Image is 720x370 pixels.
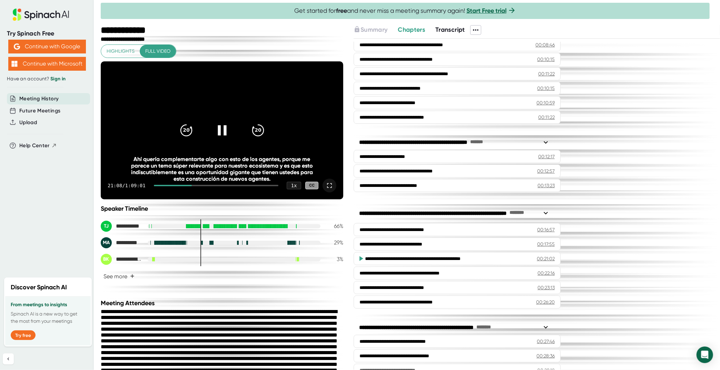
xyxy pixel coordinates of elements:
[3,353,14,364] button: Collapse sidebar
[354,25,398,35] div: Upgrade to access
[101,270,137,282] button: See more+
[537,168,555,174] div: 00:12:57
[11,302,85,308] h3: From meetings to insights
[19,142,50,150] span: Help Center
[537,284,555,291] div: 00:23:13
[101,237,112,248] div: MA
[11,310,85,325] p: Spinach AI is a new way to get the most from your meetings
[7,30,87,38] div: Try Spinach Free
[19,119,37,127] button: Upload
[537,338,555,345] div: 00:27:46
[101,45,140,58] button: Highlights
[538,153,555,160] div: 00:12:17
[101,237,142,248] div: Munoz, Ana
[8,57,86,71] button: Continue with Microsoft
[125,156,319,182] div: Ahí quería complementarte algo con esto de los agentes, porque me parece un tema súper relevante ...
[140,45,176,58] button: Full video
[326,223,343,229] div: 66 %
[537,241,555,248] div: 00:17:55
[101,221,112,232] div: TJ
[538,114,555,121] div: 00:11:22
[537,226,555,233] div: 00:16:57
[398,25,425,34] button: Chapters
[697,347,713,363] div: Open Intercom Messenger
[326,239,343,246] div: 29 %
[145,47,170,56] span: Full video
[108,183,146,188] div: 21:08 / 1:09:01
[101,254,112,265] div: BK
[294,7,516,15] span: Get started for and never miss a meeting summary again!
[398,26,425,33] span: Chapters
[130,273,135,279] span: +
[11,283,67,292] h2: Discover Spinach AI
[8,40,86,53] button: Continue with Google
[537,182,555,189] div: 00:13:23
[305,182,318,190] div: CC
[536,352,555,359] div: 00:28:36
[538,70,555,77] div: 00:11:22
[435,25,465,34] button: Transcript
[14,43,20,50] img: Aehbyd4JwY73AAAAAElFTkSuQmCC
[101,254,142,265] div: Bernal, Karola
[101,205,343,212] div: Speaker Timeline
[536,99,555,106] div: 00:10:59
[435,26,465,33] span: Transcript
[537,56,555,63] div: 00:10:15
[361,26,387,33] span: Summary
[537,255,555,262] div: 00:21:02
[19,95,59,103] button: Meeting History
[535,41,555,48] div: 00:08:46
[19,107,60,115] button: Future Meetings
[101,221,142,232] div: Teran, Jhon
[50,76,66,82] a: Sign in
[536,299,555,306] div: 00:26:20
[101,299,345,307] div: Meeting Attendees
[537,270,555,277] div: 00:22:16
[466,7,506,14] a: Start Free trial
[287,182,301,189] div: 1 x
[537,85,555,92] div: 00:10:15
[107,47,135,56] span: Highlights
[11,330,36,340] button: Try free
[336,7,347,14] b: free
[354,25,387,34] button: Summary
[7,76,87,82] div: Have an account?
[19,142,57,150] button: Help Center
[326,256,343,262] div: 3 %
